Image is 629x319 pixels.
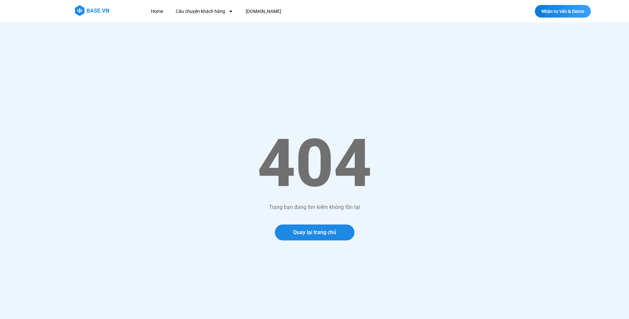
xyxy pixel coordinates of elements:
span: Quay lại trang chủ [293,230,336,235]
p: Trang bạn đang tìm kiếm không tồn tại [79,203,550,211]
span: Nhận tư vấn & Demo [541,9,584,14]
a: [DOMAIN_NAME] [241,5,286,18]
h1: 404 [79,124,550,203]
nav: Menu [146,5,403,18]
a: Home [146,5,168,18]
a: Câu chuyện khách hàng [171,5,238,18]
a: Quay lại trang chủ [275,224,354,240]
a: Nhận tư vấn & Demo [535,5,591,18]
